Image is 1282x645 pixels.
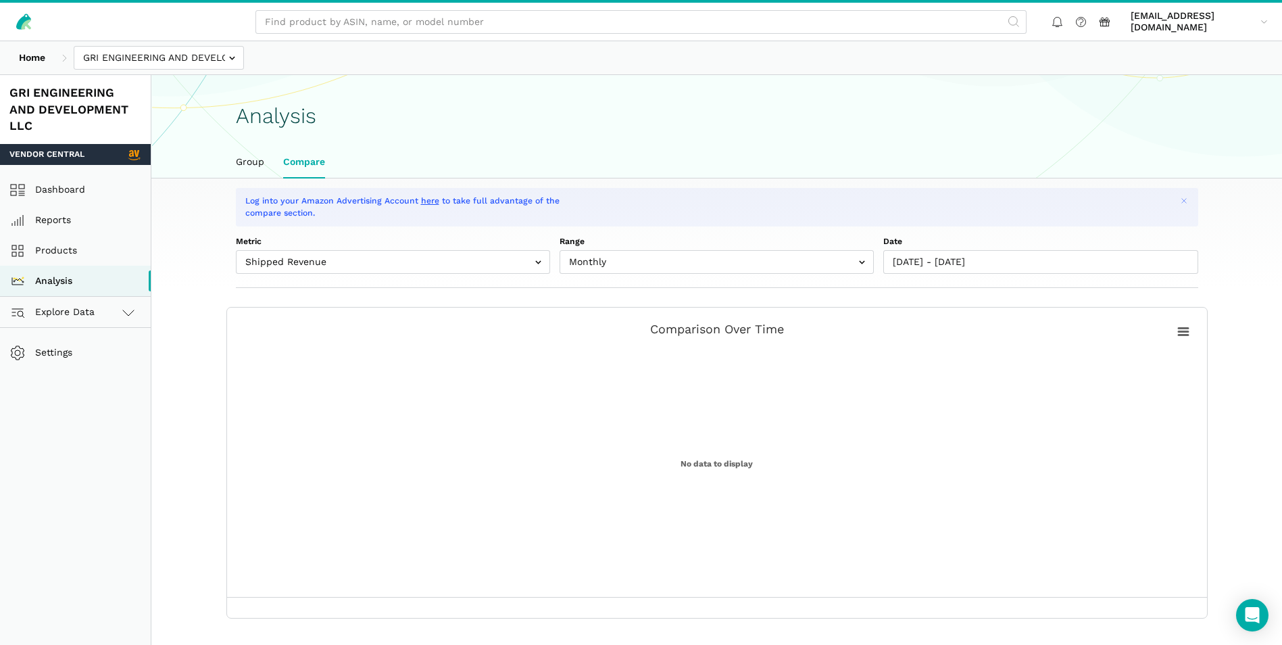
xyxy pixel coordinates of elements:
[681,459,753,469] tspan: No data to display
[274,147,335,178] a: Compare
[9,85,141,135] div: GRI ENGINEERING AND DEVELOPMENT LLC
[1126,7,1273,36] a: [EMAIL_ADDRESS][DOMAIN_NAME]
[9,149,84,161] span: Vendor Central
[245,195,597,220] p: Log into your Amazon Advertising Account to take full advantage of the compare section.
[255,10,1027,34] input: Find product by ASIN, name, or model number
[560,236,874,248] label: Range
[9,46,55,70] a: Home
[236,250,550,274] input: Shipped Revenue
[236,104,1198,128] h1: Analysis
[1131,10,1256,34] span: [EMAIL_ADDRESS][DOMAIN_NAME]
[650,322,784,336] tspan: Comparison Over Time
[226,147,274,178] a: Group
[1236,599,1268,631] div: Open Intercom Messenger
[560,250,874,274] input: Monthly
[14,304,95,320] span: Explore Data
[74,46,244,70] input: GRI ENGINEERING AND DEVELOPMENT LLC
[883,236,1198,248] label: Date
[421,196,439,206] a: here
[236,236,550,248] label: Metric
[1175,193,1192,210] button: Close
